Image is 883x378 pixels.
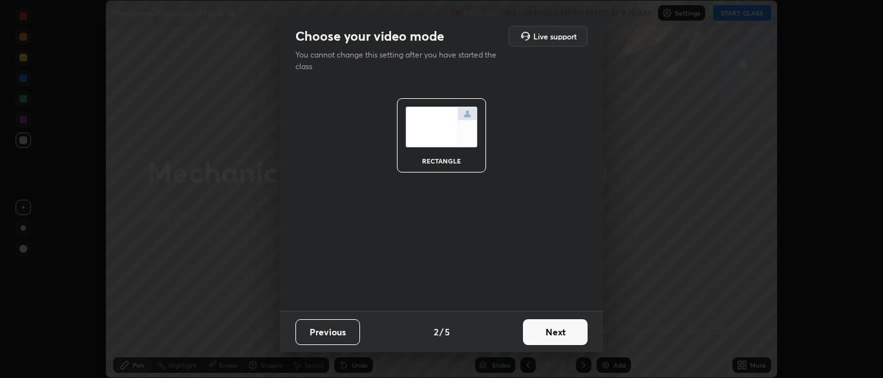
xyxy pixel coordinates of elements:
h4: / [440,325,443,339]
p: You cannot change this setting after you have started the class [295,49,505,72]
h2: Choose your video mode [295,28,444,45]
h5: Live support [533,32,577,40]
h4: 5 [445,325,450,339]
button: Next [523,319,588,345]
div: rectangle [416,158,467,164]
button: Previous [295,319,360,345]
img: normalScreenIcon.ae25ed63.svg [405,107,478,147]
h4: 2 [434,325,438,339]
